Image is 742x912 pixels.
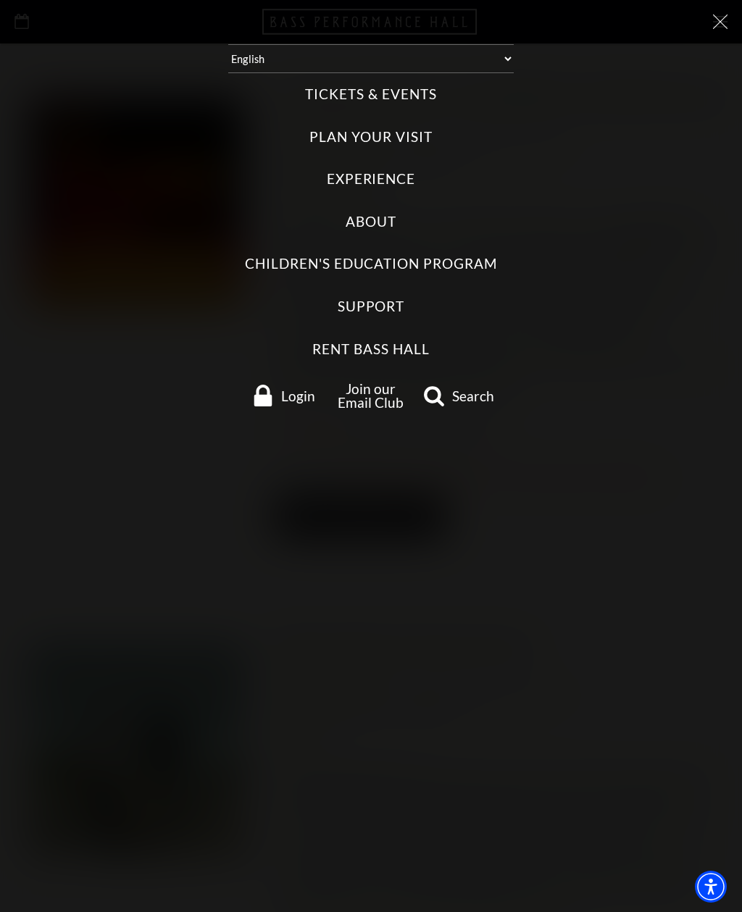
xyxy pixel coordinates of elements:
label: Tickets & Events [305,85,436,104]
label: Plan Your Visit [309,127,432,147]
div: Accessibility Menu [695,871,727,903]
span: Search [452,389,494,403]
a: Join our Email Club [338,380,404,411]
label: Experience [327,170,416,189]
label: About [346,212,396,232]
label: Rent Bass Hall [312,340,429,359]
span: Login [281,389,315,403]
label: Support [338,297,405,317]
select: Select: [228,44,514,73]
a: search [415,385,501,406]
a: Login [241,385,327,406]
label: Children's Education Program [245,254,497,274]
